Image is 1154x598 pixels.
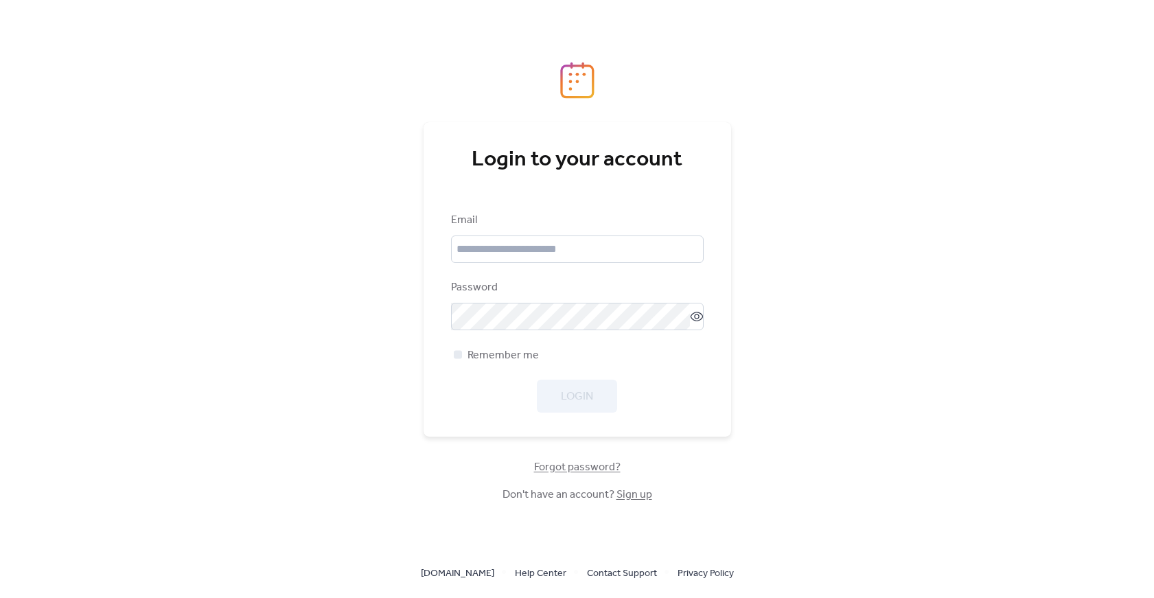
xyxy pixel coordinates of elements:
span: Help Center [515,566,566,582]
div: Email [451,212,701,229]
a: Privacy Policy [678,564,734,582]
div: Login to your account [451,146,704,174]
a: Help Center [515,564,566,582]
a: Sign up [616,484,652,505]
span: Don't have an account? [503,487,652,503]
span: [DOMAIN_NAME] [421,566,494,582]
a: Forgot password? [534,463,621,471]
img: logo [560,62,595,99]
span: Contact Support [587,566,657,582]
span: Forgot password? [534,459,621,476]
span: Remember me [468,347,539,364]
a: [DOMAIN_NAME] [421,564,494,582]
span: Privacy Policy [678,566,734,582]
a: Contact Support [587,564,657,582]
div: Password [451,279,701,296]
